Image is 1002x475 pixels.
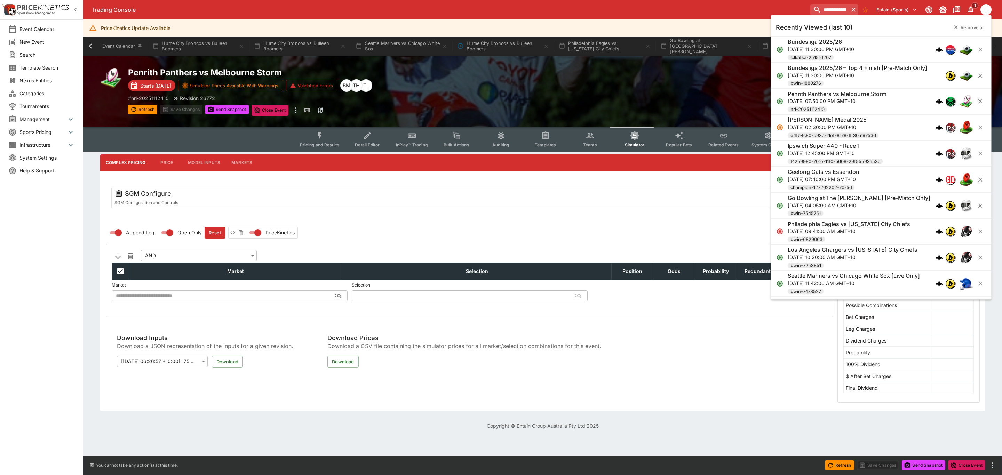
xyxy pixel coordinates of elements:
button: Download [212,356,243,368]
button: Reset [205,227,225,239]
img: nrl.png [946,97,955,106]
img: logo-cerberus.svg [936,202,943,209]
img: logo-cerberus.svg [936,150,943,157]
svg: Closed [777,228,784,235]
div: cerberus [936,254,943,261]
p: [DATE] 10:20:00 AM GMT+10 [788,253,917,261]
div: bwin [946,253,955,263]
h6: Philadelphia Eagles vs [US_STATE] City Chiefs [788,220,910,227]
img: Sportsbook Management [17,11,55,15]
span: Template Search [19,64,75,71]
img: motorracing.png [960,199,973,212]
button: Seattle Mariners vs Chicago White Sox [351,37,452,56]
img: motorracing.png [960,147,973,161]
svg: Suspended [777,124,784,131]
p: Revision 26772 [180,95,215,102]
img: bwin.png [946,201,955,210]
button: Hume City Broncos vs Bulleen Boomers [250,37,350,56]
button: Connected to PK [923,3,935,16]
span: Sports Pricing [19,128,66,136]
div: pricekinetics [946,149,955,159]
td: 100% Dividend [844,358,932,370]
img: logo-cerberus.svg [936,124,943,131]
img: logo-cerberus.svg [936,280,943,287]
td: Final Dividend [844,382,932,394]
span: Management [19,115,66,123]
span: Bulk Actions [444,142,469,147]
img: lclkafka.png [946,45,955,54]
div: PriceKinetics Update Available [101,22,170,34]
h6: Geelong Cats vs Essendon [788,168,859,175]
div: Trading Console [92,6,808,14]
div: cerberus [936,280,943,287]
span: bwin-7545751 [788,210,824,217]
img: logo-cerberus.svg [936,46,943,53]
span: Infrastructure [19,141,66,148]
button: Notifications [964,3,977,16]
div: Trent Lewis [980,4,992,15]
img: rugby_league.png [100,67,122,89]
span: Related Events [708,142,739,147]
h6: Go Bowling at The [PERSON_NAME] [Pre-Match Only] [788,194,930,201]
button: Price [151,154,182,171]
img: soccer.png [960,69,973,82]
button: Philadelphia Eagles vs [US_STATE] City Chiefs [555,37,655,56]
button: Documentation [951,3,963,16]
span: Event Calendar [19,25,75,33]
div: championdata [946,175,955,184]
img: PriceKinetics Logo [2,3,16,17]
img: logo-cerberus.svg [936,98,943,105]
h6: Seattle Mariners vs Chicago White Sox [Live Only] [788,272,920,280]
button: Refresh [825,460,854,470]
button: Close Event [948,460,985,470]
div: pricekinetics [946,123,955,132]
span: Help & Support [19,167,75,174]
span: e4fb4c80-b93e-11ef-8178-fff30a197536 [788,132,879,139]
p: [DATE] 07:50:00 PM GMT+10 [788,97,886,105]
span: New Event [19,38,75,46]
button: more [988,461,996,469]
span: bwin-7253851 [788,262,824,269]
img: pricekinetics.png [946,149,955,158]
button: Close Event [252,105,289,116]
th: Probability [695,263,737,280]
span: Download Inputs [117,334,302,342]
span: Download a JSON representation of the inputs for a given revision. [117,342,302,350]
div: nrl [946,97,955,106]
button: Validation Errors [286,80,338,91]
img: rugby_league.png [960,95,973,108]
span: Auditing [492,142,509,147]
p: [DATE] 11:30:00 PM GMT+10 [788,71,927,79]
img: australian_rules.png [960,121,973,135]
span: Teams [583,142,597,147]
div: cerberus [936,46,943,53]
h6: Bundesliga 2025/26 [788,38,842,46]
input: search [810,4,849,15]
img: american_football.png [960,225,973,239]
div: SGM Configure [114,190,953,198]
div: bwin [946,227,955,236]
button: Send Snapshot [205,105,249,114]
img: soccer.png [960,42,973,56]
img: logo-cerberus.svg [936,254,943,261]
button: Go Bowling at [GEOGRAPHIC_DATA][PERSON_NAME] [656,37,756,56]
div: AND [141,250,257,261]
img: australian_rules.png [960,172,973,186]
div: lclkafka [946,45,955,54]
span: Search [19,51,75,58]
span: bwin-6829063 [788,236,825,243]
p: [DATE] 12:45:00 PM GMT+10 [788,149,883,156]
button: Complex Pricing [100,154,151,171]
button: Hume City Broncos vs Bulleen Boomers [148,37,248,56]
div: Event type filters [294,127,791,152]
h6: [PERSON_NAME] Medal 2025 [788,116,867,123]
div: cerberus [936,150,943,157]
th: Position [612,263,653,280]
p: [DATE] 04:05:00 AM GMT+10 [788,201,930,209]
button: Simulator Prices Available With Warnings [178,80,283,91]
span: Categories [19,90,75,97]
button: Open [332,290,344,302]
div: Todd Henderson [350,79,363,92]
button: more [291,105,300,116]
svg: Open [777,150,784,157]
